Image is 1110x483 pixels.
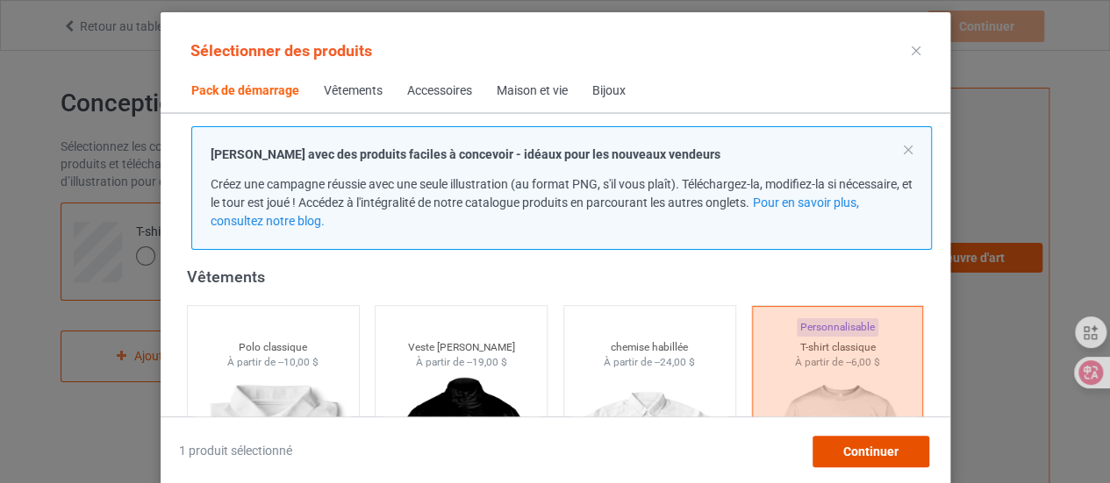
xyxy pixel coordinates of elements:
font: À partir de [415,356,463,368]
font: -- [466,356,471,368]
font: Bijoux [592,83,626,97]
font: Créez une campagne réussie avec une seule illustration (au format PNG, s'il vous plaît). Téléchar... [211,177,913,210]
font: Polo classique [239,341,307,353]
font: Veste [PERSON_NAME] [407,341,514,353]
font: À partir de [227,356,276,368]
font: chemise habillée [611,341,688,353]
font: Vêtements [186,267,264,286]
font: 1 produit sélectionné [179,444,292,458]
div: Continuer [812,436,928,467]
font: Maison et vie [497,83,568,97]
font: 10,00 $ [283,356,319,368]
font: 24,00 $ [660,356,695,368]
font: Pack de démarrage [191,83,299,97]
font: -- [655,356,660,368]
font: Accessoires [407,83,472,97]
font: 19,00 $ [471,356,506,368]
font: -- [278,356,283,368]
font: Vêtements [324,83,383,97]
font: [PERSON_NAME] avec des produits faciles à concevoir - idéaux pour les nouveaux vendeurs [211,147,720,161]
font: Sélectionner des produits [190,41,372,60]
a: Pour en savoir plus, consultez notre blog. [211,195,859,228]
font: À partir de [604,356,652,368]
font: Continuer [842,444,898,458]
